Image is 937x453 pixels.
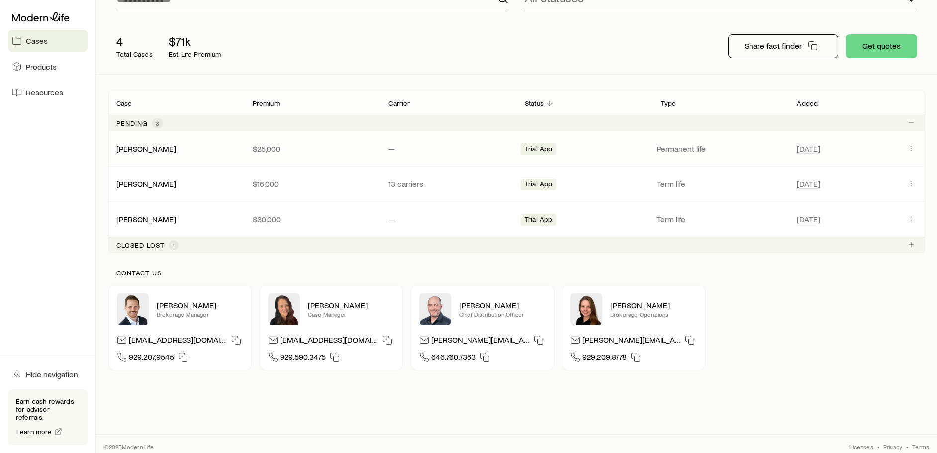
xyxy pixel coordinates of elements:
span: Resources [26,88,63,97]
p: Total Cases [116,50,153,58]
span: Learn more [16,428,52,435]
span: 929.209.8778 [582,352,627,365]
div: [PERSON_NAME] [116,144,176,154]
span: [DATE] [797,214,820,224]
img: Ellen Wall [570,293,602,325]
div: [PERSON_NAME] [116,214,176,225]
p: Earn cash rewards for advisor referrals. [16,397,80,421]
p: Term life [657,179,785,189]
span: Trial App [525,145,552,155]
p: [PERSON_NAME] [157,300,243,310]
p: Added [797,99,818,107]
a: [PERSON_NAME] [116,214,176,224]
p: Brokerage Operations [610,310,697,318]
a: Products [8,56,88,78]
p: Est. Life Premium [169,50,221,58]
p: — [388,214,509,224]
p: Case Manager [308,310,394,318]
p: Carrier [388,99,410,107]
p: [PERSON_NAME] [308,300,394,310]
p: $30,000 [253,214,373,224]
span: Cases [26,36,48,46]
p: [PERSON_NAME] [459,300,546,310]
span: Trial App [525,180,552,190]
p: Closed lost [116,241,165,249]
p: © 2025 Modern Life [104,443,154,451]
span: 929.207.9545 [129,352,174,365]
p: $71k [169,34,221,48]
a: Cases [8,30,88,52]
button: Get quotes [846,34,917,58]
p: — [388,144,509,154]
span: • [906,443,908,451]
span: Hide navigation [26,369,78,379]
a: [PERSON_NAME] [116,179,176,188]
span: 929.590.3475 [280,352,326,365]
span: Trial App [525,215,552,226]
p: Contact us [116,269,917,277]
div: [PERSON_NAME] [116,179,176,189]
div: Client cases [108,91,925,253]
span: Products [26,62,57,72]
a: [PERSON_NAME] [116,144,176,153]
p: $25,000 [253,144,373,154]
p: [PERSON_NAME] [610,300,697,310]
p: Type [661,99,676,107]
p: [EMAIL_ADDRESS][DOMAIN_NAME] [129,335,227,348]
p: Term life [657,214,785,224]
a: Licenses [849,443,873,451]
p: Case [116,99,132,107]
span: [DATE] [797,179,820,189]
p: Permanent life [657,144,785,154]
div: Earn cash rewards for advisor referrals.Learn more [8,389,88,445]
span: • [877,443,879,451]
p: Share fact finder [745,41,802,51]
p: [EMAIL_ADDRESS][DOMAIN_NAME] [280,335,378,348]
button: Hide navigation [8,363,88,385]
span: [DATE] [797,144,820,154]
p: [PERSON_NAME][EMAIL_ADDRESS][DOMAIN_NAME] [582,335,681,348]
p: $16,000 [253,179,373,189]
img: Nick Weiler [117,293,149,325]
p: 13 carriers [388,179,509,189]
p: Premium [253,99,280,107]
span: 1 [173,241,175,249]
img: Abby McGuigan [268,293,300,325]
p: [PERSON_NAME][EMAIL_ADDRESS][DOMAIN_NAME] [431,335,530,348]
a: Resources [8,82,88,103]
img: Dan Pierson [419,293,451,325]
a: Terms [912,443,929,451]
span: 3 [156,119,159,127]
p: 4 [116,34,153,48]
p: Pending [116,119,148,127]
a: Privacy [883,443,902,451]
span: 646.760.7363 [431,352,476,365]
p: Status [525,99,544,107]
p: Brokerage Manager [157,310,243,318]
button: Share fact finder [728,34,838,58]
p: Chief Distribution Officer [459,310,546,318]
